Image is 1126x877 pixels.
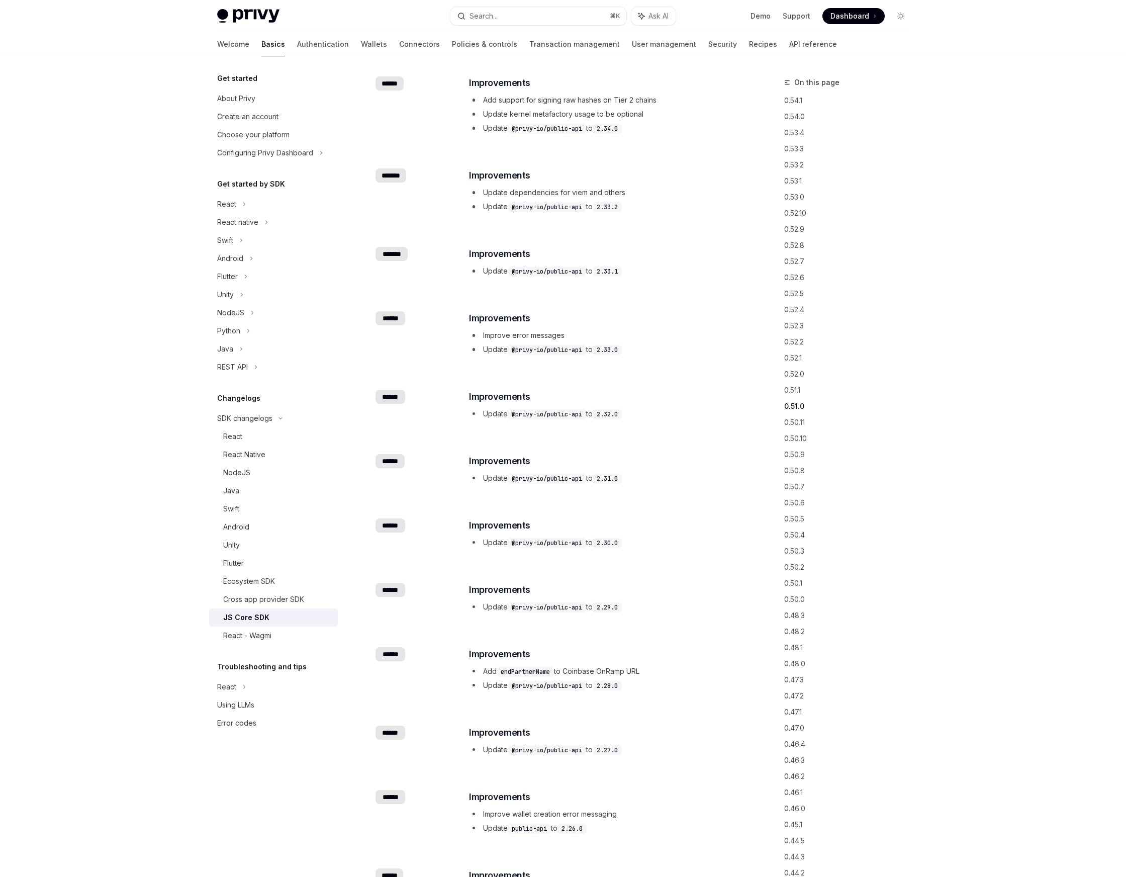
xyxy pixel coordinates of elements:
li: Update to [469,122,737,134]
a: 0.52.2 [784,334,917,350]
a: NodeJS [209,464,338,482]
a: Error codes [209,714,338,732]
span: Ask AI [648,11,669,21]
div: REST API [217,361,248,373]
a: User management [632,32,696,56]
code: 2.28.0 [593,681,622,691]
a: Cross app provider SDK [209,590,338,608]
a: 0.50.9 [784,447,917,463]
div: Create an account [217,111,278,123]
a: 0.52.9 [784,221,917,237]
a: Java [209,482,338,500]
code: 2.32.0 [593,409,622,419]
span: Improvements [469,390,530,404]
a: Security [708,32,737,56]
a: 0.46.2 [784,768,917,784]
code: 2.30.0 [593,538,622,548]
a: 0.52.1 [784,350,917,366]
a: 0.51.0 [784,398,917,414]
a: 0.52.7 [784,253,917,270]
div: React [223,430,242,443]
code: @privy-io/public-api [508,745,586,755]
a: Authentication [297,32,349,56]
a: Unity [209,536,338,554]
h5: Changelogs [217,392,260,404]
a: Using LLMs [209,696,338,714]
li: Improve wallet creation error messaging [469,808,737,820]
code: 2.34.0 [593,124,622,134]
div: Java [223,485,239,497]
div: NodeJS [217,307,244,319]
a: 0.48.2 [784,624,917,640]
a: 0.50.3 [784,543,917,559]
span: Improvements [469,583,530,597]
div: About Privy [217,93,255,105]
a: Dashboard [822,8,885,24]
code: 2.27.0 [593,745,622,755]
div: NodeJS [223,467,250,479]
a: 0.50.1 [784,575,917,591]
a: 0.50.0 [784,591,917,607]
a: 0.47.1 [784,704,917,720]
span: Improvements [469,168,530,183]
img: light logo [217,9,279,23]
li: Update to [469,343,737,356]
div: Choose your platform [217,129,290,141]
div: Using LLMs [217,699,254,711]
li: Update to [469,537,737,549]
a: 0.47.0 [784,720,917,736]
code: @privy-io/public-api [508,124,586,134]
code: @privy-io/public-api [508,409,586,419]
div: Python [217,325,240,337]
code: 2.33.2 [593,202,622,212]
a: 0.48.1 [784,640,917,656]
a: 0.52.8 [784,237,917,253]
a: Swift [209,500,338,518]
div: Error codes [217,717,256,729]
li: Update to [469,601,737,613]
span: Improvements [469,311,530,325]
div: Swift [223,503,239,515]
a: Policies & controls [452,32,517,56]
a: JS Core SDK [209,608,338,627]
h5: Get started [217,72,257,84]
a: 0.53.2 [784,157,917,173]
a: About Privy [209,90,338,108]
a: 0.46.4 [784,736,917,752]
a: Choose your platform [209,126,338,144]
div: SDK changelogs [217,412,272,424]
a: API reference [789,32,837,56]
a: React - Wagmi [209,627,338,645]
a: 0.53.3 [784,141,917,157]
div: Ecosystem SDK [223,575,275,587]
div: Flutter [217,271,238,283]
div: Cross app provider SDK [223,593,304,605]
code: endPartnerName [497,667,554,677]
a: 0.50.2 [784,559,917,575]
button: Toggle dark mode [893,8,909,24]
code: 2.31.0 [593,474,622,484]
div: Android [217,252,243,265]
div: Configuring Privy Dashboard [217,147,313,159]
span: Improvements [469,247,530,261]
a: Basics [261,32,285,56]
div: Android [223,521,249,533]
a: 0.52.6 [784,270,917,286]
a: 0.54.0 [784,109,917,125]
a: Support [783,11,810,21]
a: Flutter [209,554,338,572]
a: Create an account [209,108,338,126]
a: 0.46.3 [784,752,917,768]
a: 0.52.4 [784,302,917,318]
a: 0.47.2 [784,688,917,704]
span: Improvements [469,647,530,661]
a: Welcome [217,32,249,56]
div: React - Wagmi [223,630,271,642]
a: 0.50.4 [784,527,917,543]
a: React Native [209,446,338,464]
span: Dashboard [830,11,869,21]
span: Improvements [469,790,530,804]
a: Ecosystem SDK [209,572,338,590]
li: Update to [469,679,737,691]
a: 0.51.1 [784,382,917,398]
